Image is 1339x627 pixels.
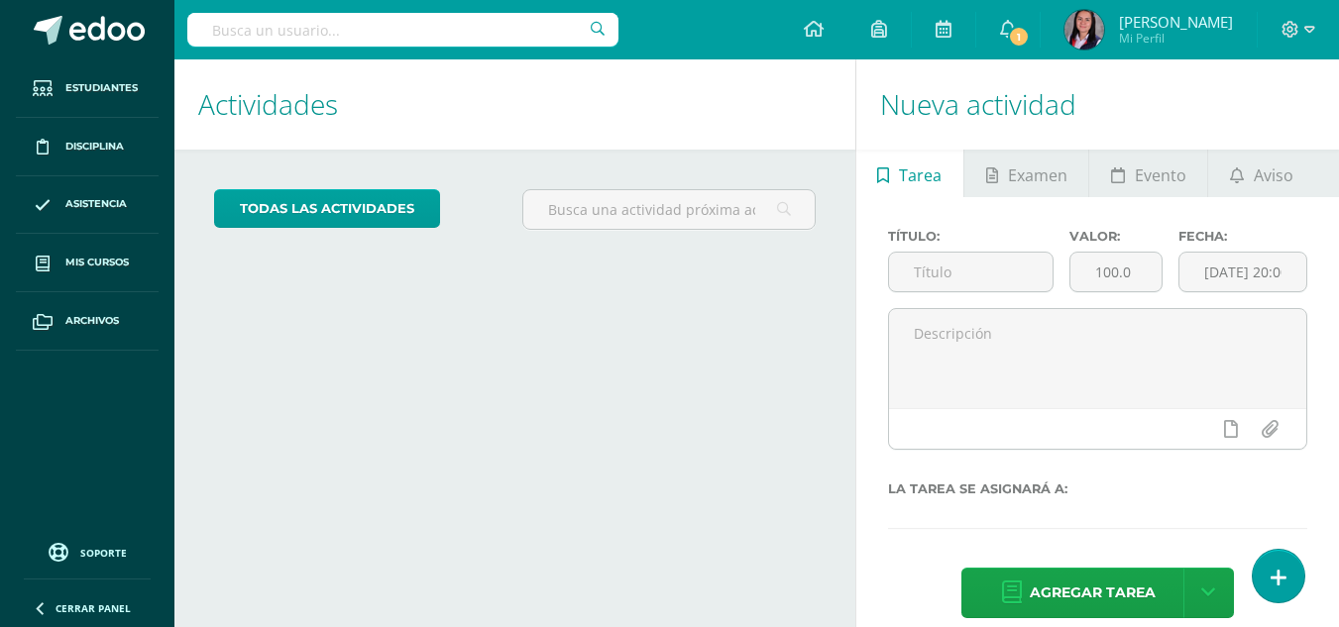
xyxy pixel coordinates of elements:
[1119,12,1233,32] span: [PERSON_NAME]
[16,292,159,351] a: Archivos
[80,546,127,560] span: Soporte
[1069,229,1163,244] label: Valor:
[888,481,1307,496] label: La tarea se asignará a:
[1064,10,1104,50] img: 1c93c93239aea7b13ad1b62200493693.png
[65,313,119,329] span: Archivos
[16,118,159,176] a: Disciplina
[1254,152,1293,199] span: Aviso
[1178,229,1307,244] label: Fecha:
[1008,26,1030,48] span: 1
[523,190,814,229] input: Busca una actividad próxima aquí...
[16,59,159,118] a: Estudiantes
[1135,152,1186,199] span: Evento
[856,150,963,197] a: Tarea
[899,152,942,199] span: Tarea
[198,59,832,150] h1: Actividades
[24,538,151,565] a: Soporte
[65,139,124,155] span: Disciplina
[56,601,131,615] span: Cerrar panel
[16,234,159,292] a: Mis cursos
[65,80,138,96] span: Estudiantes
[65,196,127,212] span: Asistencia
[1089,150,1207,197] a: Evento
[65,255,129,270] span: Mis cursos
[214,189,440,228] a: todas las Actividades
[1119,30,1233,47] span: Mi Perfil
[880,59,1315,150] h1: Nueva actividad
[1008,152,1067,199] span: Examen
[1208,150,1314,197] a: Aviso
[1179,253,1306,291] input: Fecha de entrega
[1070,253,1162,291] input: Puntos máximos
[964,150,1088,197] a: Examen
[16,176,159,235] a: Asistencia
[187,13,618,47] input: Busca un usuario...
[888,229,1054,244] label: Título:
[889,253,1053,291] input: Título
[1030,569,1156,617] span: Agregar tarea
